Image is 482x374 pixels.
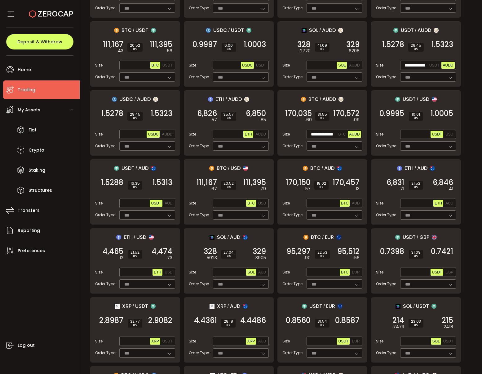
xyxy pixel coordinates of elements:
img: usdc_portfolio.svg [112,97,117,102]
i: BPS [317,254,327,258]
button: USDT [431,269,443,276]
em: .5023 [206,255,217,261]
span: Order Type [376,212,396,218]
span: Size [95,200,103,206]
span: 31.09 [411,251,421,254]
img: aud_portfolio.svg [243,235,248,240]
button: BTC [340,200,350,207]
img: sol_portfolio.png [210,235,214,240]
span: USDT [432,132,442,136]
button: USDT [161,338,174,345]
em: / [320,97,321,102]
em: .73 [166,255,172,261]
span: 6,826 [197,110,217,117]
button: ETH [243,131,253,138]
img: eth_portfolio.svg [116,235,121,240]
i: BPS [317,47,327,51]
button: GBP [444,269,454,276]
i: BPS [130,116,140,120]
span: USDT [429,63,440,67]
span: USDT [403,233,416,241]
button: AUDD [348,131,361,138]
button: ETH [153,269,162,276]
span: USDT [135,302,148,310]
span: 20.52 [130,44,140,47]
i: BPS [130,47,140,51]
span: Size [189,62,196,68]
em: .57 [304,186,311,192]
span: 111,395 [150,41,172,48]
span: 170,150 [286,179,311,186]
span: USDT [401,26,414,34]
span: Size [376,200,383,206]
span: Size [376,269,383,275]
span: GBP [419,233,429,241]
span: Staking [29,166,45,175]
span: XRP [151,339,159,343]
span: USDC [119,95,133,103]
span: 21.52 [411,182,421,185]
span: 1.5278 [101,110,123,117]
em: / [227,234,229,240]
span: Order Type [95,74,115,80]
span: AUDD [162,132,172,136]
i: BPS [411,254,421,258]
span: AUDD [322,26,336,34]
button: EUR [351,338,361,345]
em: / [133,28,135,33]
i: BPS [411,185,421,189]
em: .2720 [299,48,311,54]
em: / [415,28,417,33]
span: 10.01 [411,113,421,116]
button: AUDD [161,131,174,138]
span: Order Type [189,5,209,11]
span: 170,035 [285,110,312,117]
button: BTC [246,200,256,207]
em: / [228,166,230,171]
span: Size [189,269,196,275]
span: AUDD [443,63,453,67]
span: AUDD [418,26,431,34]
button: AUD [444,200,454,207]
span: Order Type [282,281,303,287]
span: AUDD [349,63,360,67]
span: 1.5288 [101,179,123,186]
span: Size [282,269,290,275]
button: XRP [150,338,160,345]
img: aud_portfolio.svg [337,166,342,171]
span: Order Type [376,5,396,11]
em: / [414,166,416,171]
button: EUR [351,269,361,276]
span: 27.04 [223,251,234,254]
button: BTC [337,131,347,138]
em: .41 [448,186,453,192]
span: My Assets [18,105,40,114]
span: 4,474 [152,248,172,255]
span: XRP [247,339,255,343]
span: Size [376,62,383,68]
em: .60 [305,117,312,123]
em: / [135,166,137,171]
img: usdt_portfolio.svg [114,166,119,171]
img: btc_portfolio.svg [209,166,214,171]
span: 0.9997 [192,41,217,48]
span: USDT [338,339,348,343]
button: AUDD [254,131,267,138]
span: Structures [29,186,52,195]
span: SOL [217,233,226,241]
span: Size [376,131,383,137]
span: USD [231,164,241,172]
em: .57 [211,117,217,123]
img: usdc_portfolio.svg [206,28,211,33]
span: ETH [405,164,413,172]
em: / [319,28,321,33]
em: / [134,234,135,240]
span: USD [419,95,429,103]
span: XRP [217,302,226,310]
img: usdt_portfolio.svg [395,97,400,102]
em: .67 [210,186,217,192]
em: .13 [355,186,360,192]
em: .79 [259,186,266,192]
span: Order Type [95,212,115,218]
span: Order Type [95,5,115,11]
